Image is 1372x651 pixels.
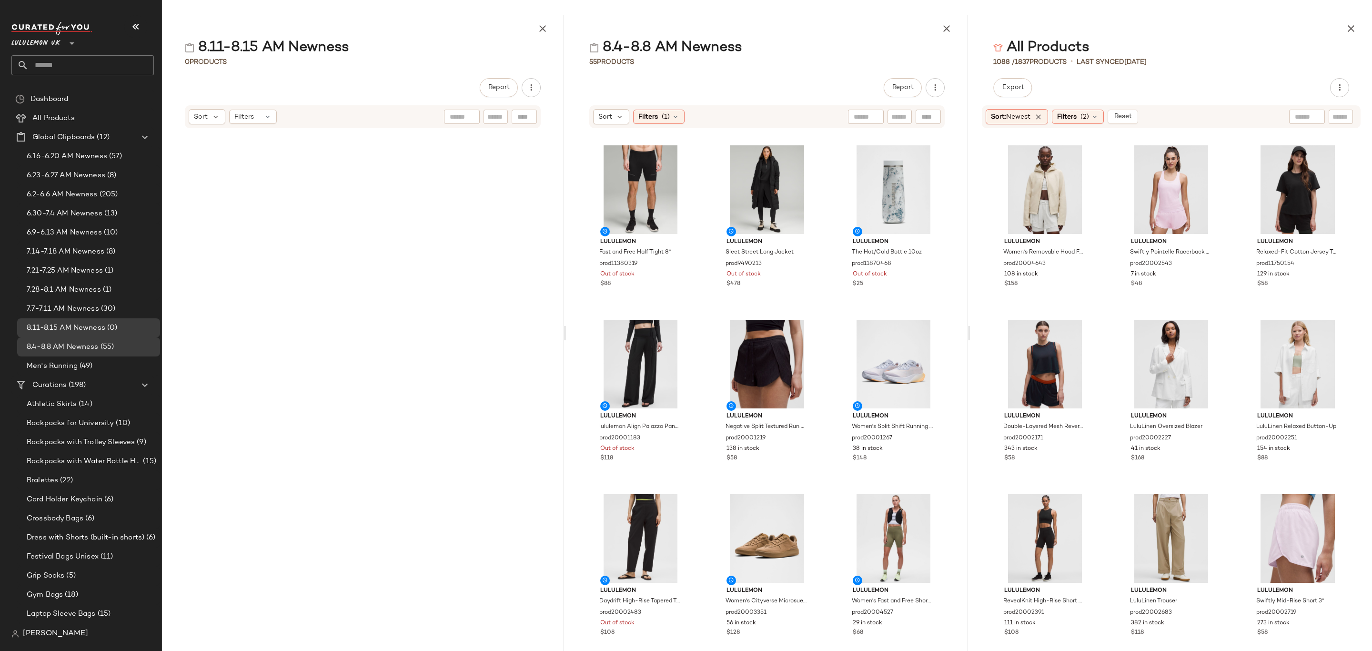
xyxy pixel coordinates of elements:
span: prod20002483 [599,609,641,617]
span: (1) [103,265,113,276]
span: $58 [1004,454,1015,463]
span: lululemon [1004,587,1085,595]
span: Backpacks with Trolley Sleeves [27,437,135,448]
span: Relaxed-Fit Cotton Jersey T-Shirt Wordmark [1256,248,1337,257]
span: prod11750154 [1256,260,1294,268]
span: (11) [99,551,113,562]
div: Products [993,57,1067,67]
span: Daydrift High-Rise Tapered Trouser Short [599,597,680,606]
span: lululemon [1257,412,1338,421]
span: $118 [600,454,613,463]
span: $48 [1131,280,1142,288]
span: Men's Running [27,361,78,372]
span: • [1070,56,1073,68]
span: 8.4-8.8 AM Newness [27,342,99,353]
span: lululemon [1004,412,1085,421]
span: Grip Socks [27,570,64,581]
span: Women's Split Shift Running Shoe [852,423,933,431]
img: cfy_white_logo.C9jOOHJF.svg [11,22,92,35]
span: LuluLinen Relaxed Button-Up [1256,423,1336,431]
span: $108 [600,629,615,637]
span: Bralettes [27,475,58,486]
span: LuluLinen Oversized Blazer [1130,423,1202,431]
span: Crossbody Bags [27,513,83,524]
span: (18) [63,590,78,600]
span: prod20002719 [1256,609,1296,617]
span: 7.28-8.1 AM Newness [27,285,101,295]
span: (8) [104,246,115,257]
span: prod20003351 [726,609,767,617]
img: LW7DK4S_070194_1 [1250,494,1346,583]
span: 6.23-6.27 AM Newness [27,170,105,181]
span: prod20002543 [1130,260,1172,268]
span: 129 in stock [1257,270,1290,279]
span: Gym Bags [27,590,63,600]
span: $118 [1131,629,1144,637]
span: LuluLinen Trouser [1130,597,1177,606]
img: LW7DH0S_062214_1 [845,494,941,583]
span: 0 [185,59,190,66]
img: LW5GRES_0001_1 [593,320,689,408]
span: prod11870468 [852,260,891,268]
span: prod20002683 [1130,609,1172,617]
span: lululemon [1257,587,1338,595]
span: Out of stock [726,270,761,279]
span: lululemon [726,412,807,421]
span: lululemon [853,238,934,246]
span: Report [892,84,914,92]
span: RevealKnit High-Rise Short 8" SLNSH Collection [1003,597,1084,606]
img: LW7DH3S_071168_1 [719,320,815,408]
img: LW3JPXS_0002_1 [1123,320,1220,408]
span: Card Holder Keychain [27,494,102,505]
span: 6.9-6.13 AM Newness [27,227,102,238]
span: lululemon [726,587,807,595]
span: (15) [141,456,156,467]
img: svg%3e [11,630,19,638]
span: Global Clipboards [32,132,95,143]
span: (22) [58,475,73,486]
span: (15) [96,609,111,620]
span: (205) [98,189,118,200]
span: 6.2-6.6 AM Newness [27,189,98,200]
span: $68 [853,629,863,637]
button: Reset [1108,110,1138,124]
span: lululemon [726,238,807,246]
span: Backpacks for University [27,418,114,429]
span: (49) [78,361,93,372]
span: (2) [1080,112,1089,122]
span: Out of stock [600,445,635,453]
button: Report [479,78,517,97]
span: 41 in stock [1131,445,1160,453]
span: prod20001183 [599,434,640,443]
span: 56 in stock [726,619,756,628]
img: LU9CBIS_069856_1 [845,145,941,234]
img: svg%3e [185,43,194,52]
span: The Hot/Cold Bottle 10oz [852,248,922,257]
span: Dashboard [30,94,68,105]
span: (13) [102,208,118,219]
p: Last synced [1077,57,1147,67]
span: Filters [234,112,254,122]
span: (30) [99,304,116,315]
img: svg%3e [15,94,25,104]
span: (0) [105,323,117,334]
span: Sort [194,112,208,122]
span: lululemon Align Palazzo Pant Short [599,423,680,431]
span: 7.14-7.18 AM Newness [27,246,104,257]
span: Laptop Sleeve Bags [27,609,96,620]
span: Sort [598,112,612,122]
span: Fast and Free Half Tight 8" [599,248,671,257]
span: Swiftly Pointelle Racerback Tank Top Waist Length [1130,248,1211,257]
span: (5) [64,570,75,581]
span: $158 [1004,280,1018,288]
span: lululemon [600,238,681,246]
span: (10) [102,227,118,238]
span: 38 in stock [853,445,883,453]
span: Double-Layered Mesh Reversible Tank Top [1003,423,1084,431]
span: Women's Cityverse Microsuede Sneaker [726,597,807,606]
span: 1088 / [993,59,1015,66]
span: (1) [662,112,670,122]
span: prod20002227 [1130,434,1171,443]
span: 273 in stock [1257,619,1290,628]
span: $58 [1257,280,1268,288]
